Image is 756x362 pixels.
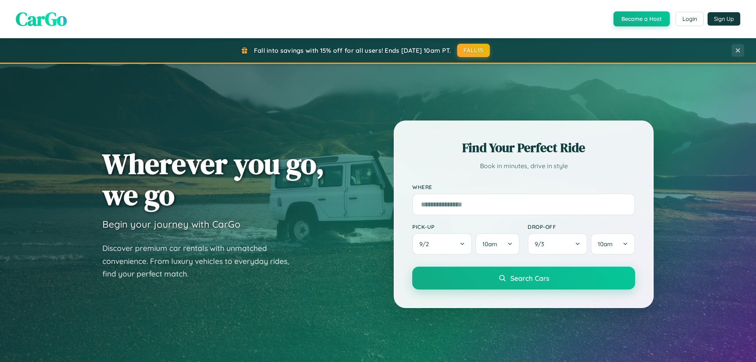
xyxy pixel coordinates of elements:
[102,148,324,210] h1: Wherever you go, we go
[510,274,549,282] span: Search Cars
[528,233,587,255] button: 9/3
[412,160,635,172] p: Book in minutes, drive in style
[535,240,548,248] span: 9 / 3
[412,267,635,290] button: Search Cars
[475,233,520,255] button: 10am
[528,223,635,230] label: Drop-off
[482,240,497,248] span: 10am
[419,240,433,248] span: 9 / 2
[254,46,451,54] span: Fall into savings with 15% off for all users! Ends [DATE] 10am PT.
[102,242,299,280] p: Discover premium car rentals with unmatched convenience. From luxury vehicles to everyday rides, ...
[708,12,740,26] button: Sign Up
[613,11,670,26] button: Become a Host
[102,218,241,230] h3: Begin your journey with CarGo
[457,44,490,57] button: FALL15
[412,184,635,190] label: Where
[412,233,472,255] button: 9/2
[598,240,613,248] span: 10am
[676,12,704,26] button: Login
[412,139,635,156] h2: Find Your Perfect Ride
[16,6,67,32] span: CarGo
[412,223,520,230] label: Pick-up
[591,233,635,255] button: 10am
